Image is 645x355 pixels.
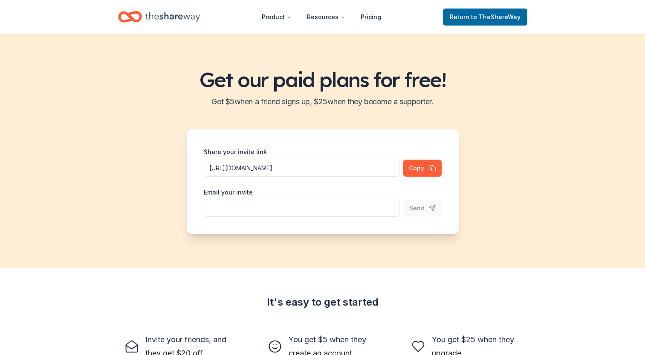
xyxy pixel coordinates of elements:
[118,7,200,27] a: Home
[354,9,388,26] a: Pricing
[443,9,527,26] a: Returnto TheShareWay
[450,12,521,22] span: Return
[403,160,442,177] button: Copy
[10,68,635,92] h1: Get our paid plans for free!
[300,9,352,26] button: Resources
[471,13,521,20] span: to TheShareWay
[118,295,527,309] div: It's easy to get started
[204,148,267,156] label: Share your invite link
[255,7,388,27] nav: Main
[255,9,298,26] button: Product
[204,188,253,197] label: Email your invite
[10,95,635,109] h2: Get $ 5 when a friend signs up, $ 25 when they become a supporter.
